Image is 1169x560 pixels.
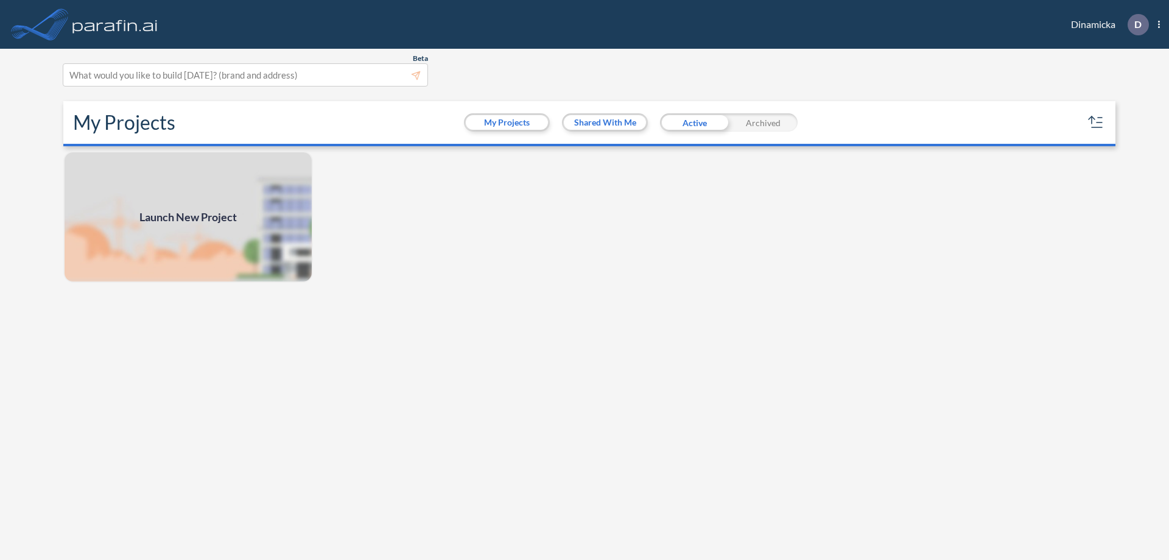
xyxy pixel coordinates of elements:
[139,209,237,225] span: Launch New Project
[466,115,548,130] button: My Projects
[729,113,798,132] div: Archived
[63,151,313,283] a: Launch New Project
[1086,113,1106,132] button: sort
[73,111,175,134] h2: My Projects
[70,12,160,37] img: logo
[1053,14,1160,35] div: Dinamicka
[564,115,646,130] button: Shared With Me
[413,54,428,63] span: Beta
[660,113,729,132] div: Active
[63,151,313,283] img: add
[1134,19,1142,30] p: D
